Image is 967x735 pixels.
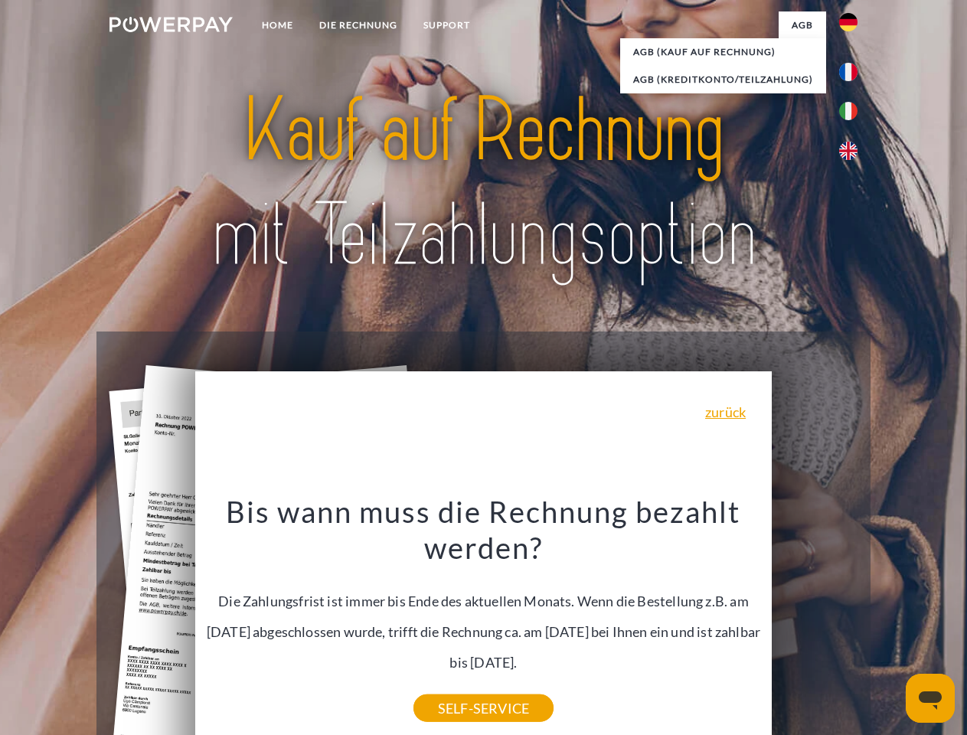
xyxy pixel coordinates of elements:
[620,66,826,93] a: AGB (Kreditkonto/Teilzahlung)
[620,38,826,66] a: AGB (Kauf auf Rechnung)
[839,13,858,31] img: de
[146,73,821,293] img: title-powerpay_de.svg
[249,11,306,39] a: Home
[906,674,955,723] iframe: Schaltfläche zum Öffnen des Messaging-Fensters
[705,405,746,419] a: zurück
[839,142,858,160] img: en
[109,17,233,32] img: logo-powerpay-white.svg
[306,11,410,39] a: DIE RECHNUNG
[204,493,763,708] div: Die Zahlungsfrist ist immer bis Ende des aktuellen Monats. Wenn die Bestellung z.B. am [DATE] abg...
[839,102,858,120] img: it
[413,694,554,722] a: SELF-SERVICE
[779,11,826,39] a: agb
[839,63,858,81] img: fr
[410,11,483,39] a: SUPPORT
[204,493,763,567] h3: Bis wann muss die Rechnung bezahlt werden?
